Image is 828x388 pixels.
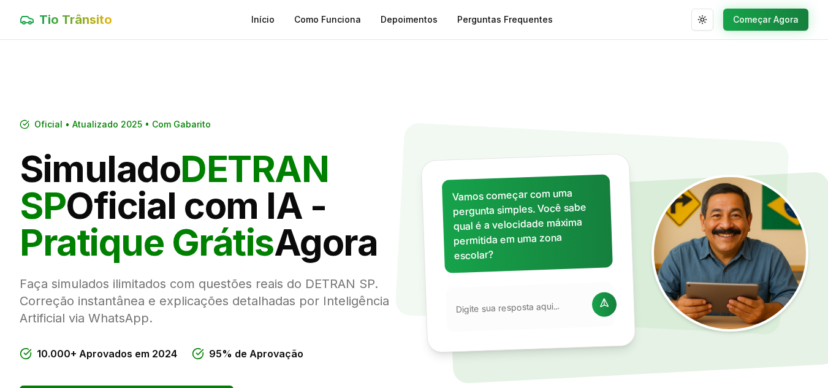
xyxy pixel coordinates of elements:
span: Pratique Grátis [20,220,274,264]
img: Tio Trânsito [651,175,808,332]
p: Faça simulados ilimitados com questões reais do DETRAN SP. Correção instantânea e explicações det... [20,275,405,327]
a: Início [251,13,275,26]
a: Como Funciona [294,13,361,26]
a: Tio Trânsito [20,11,112,28]
span: 95% de Aprovação [209,346,303,361]
input: Digite sua resposta aqui... [455,299,585,316]
span: Oficial • Atualizado 2025 • Com Gabarito [34,118,211,131]
button: Começar Agora [723,9,808,31]
h1: Simulado Oficial com IA - Agora [20,150,405,261]
a: Depoimentos [381,13,438,26]
p: Vamos começar com uma pergunta simples. Você sabe qual é a velocidade máxima permitida em uma zon... [452,184,602,263]
span: DETRAN SP [20,146,329,227]
span: Tio Trânsito [39,11,112,28]
span: 10.000+ Aprovados em 2024 [37,346,177,361]
a: Perguntas Frequentes [457,13,553,26]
